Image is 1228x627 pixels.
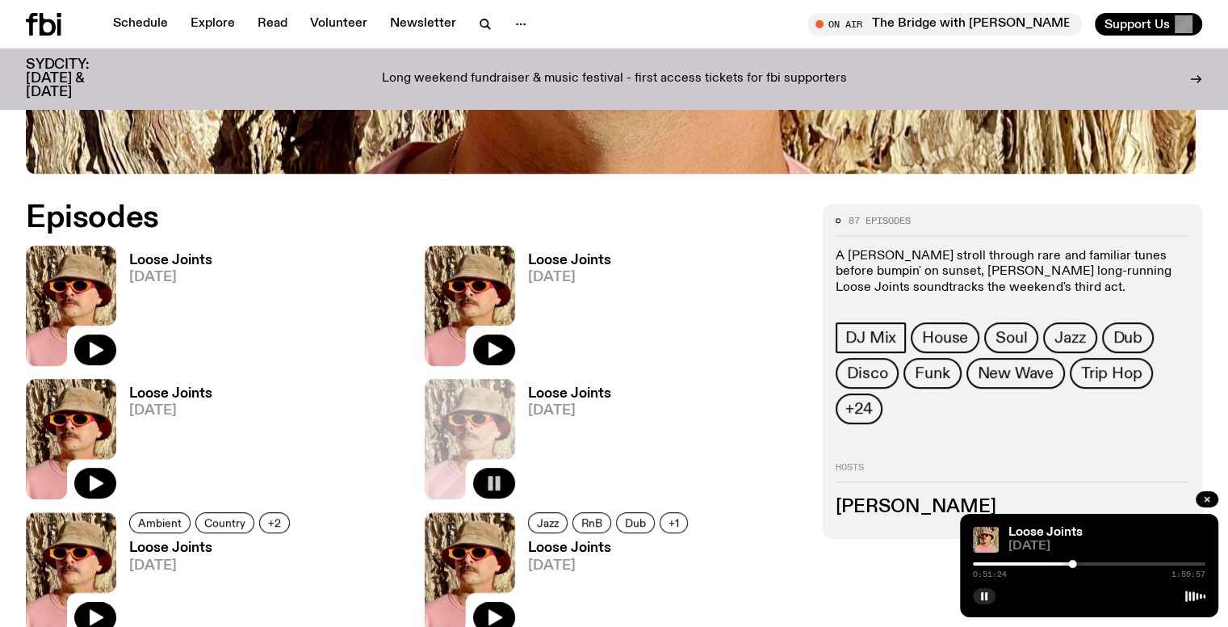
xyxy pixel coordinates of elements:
[259,512,290,533] button: +2
[26,204,803,233] h2: Episodes
[625,517,646,529] span: Dub
[138,517,182,529] span: Ambient
[911,322,979,353] a: House
[129,271,212,284] span: [DATE]
[1104,17,1170,32] span: Support Us
[195,512,254,533] a: Country
[537,517,559,529] span: Jazz
[836,358,899,389] a: Disco
[116,254,212,366] a: Loose Joints[DATE]
[836,322,906,353] a: DJ Mix
[515,254,611,366] a: Loose Joints[DATE]
[849,217,911,225] span: 87 episodes
[1171,570,1205,579] span: 1:59:57
[1081,364,1142,382] span: Trip Hop
[668,517,679,529] span: +1
[181,13,245,36] a: Explore
[978,364,1054,382] span: New Wave
[922,329,968,347] span: House
[268,517,281,529] span: +2
[528,512,568,533] a: Jazz
[973,527,999,553] img: Tyson stands in front of a paperbark tree wearing orange sunglasses, a suede bucket hat and a pin...
[660,512,688,533] button: +1
[26,379,116,499] img: Tyson stands in front of a paperbark tree wearing orange sunglasses, a suede bucket hat and a pin...
[528,387,611,401] h3: Loose Joints
[973,570,1007,579] span: 0:51:24
[1113,329,1142,347] span: Dub
[116,387,212,499] a: Loose Joints[DATE]
[129,512,191,533] a: Ambient
[300,13,377,36] a: Volunteer
[103,13,178,36] a: Schedule
[847,364,887,382] span: Disco
[528,254,611,267] h3: Loose Joints
[1095,13,1202,36] button: Support Us
[129,387,212,401] h3: Loose Joints
[528,559,693,573] span: [DATE]
[1070,358,1153,389] a: Trip Hop
[616,512,655,533] a: Dub
[984,322,1038,353] a: Soul
[380,13,466,36] a: Newsletter
[581,517,602,529] span: RnB
[572,512,611,533] a: RnB
[528,404,611,418] span: [DATE]
[129,404,212,418] span: [DATE]
[26,58,129,99] h3: SYDCITY: [DATE] & [DATE]
[995,329,1027,347] span: Soul
[845,400,872,418] span: +24
[1043,322,1096,353] a: Jazz
[1008,526,1083,539] a: Loose Joints
[966,358,1065,389] a: New Wave
[528,271,611,284] span: [DATE]
[204,517,245,529] span: Country
[26,246,116,366] img: Tyson stands in front of a paperbark tree wearing orange sunglasses, a suede bucket hat and a pin...
[129,254,212,267] h3: Loose Joints
[425,246,515,366] img: Tyson stands in front of a paperbark tree wearing orange sunglasses, a suede bucket hat and a pin...
[1102,322,1154,353] a: Dub
[515,387,611,499] a: Loose Joints[DATE]
[248,13,297,36] a: Read
[528,541,693,555] h3: Loose Joints
[915,364,949,382] span: Funk
[836,499,1189,516] h3: [PERSON_NAME]
[1054,329,1085,347] span: Jazz
[382,72,847,86] p: Long weekend fundraiser & music festival - first access tickets for fbi supporters
[836,463,1189,482] h2: Hosts
[836,249,1189,296] p: A [PERSON_NAME] stroll through rare and familiar tunes before bumpin' on sunset, [PERSON_NAME] lo...
[1008,541,1205,553] span: [DATE]
[903,358,961,389] a: Funk
[836,393,882,424] button: +24
[129,559,295,573] span: [DATE]
[129,541,295,555] h3: Loose Joints
[845,329,896,347] span: DJ Mix
[807,13,1082,36] button: On AirThe Bridge with [PERSON_NAME]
